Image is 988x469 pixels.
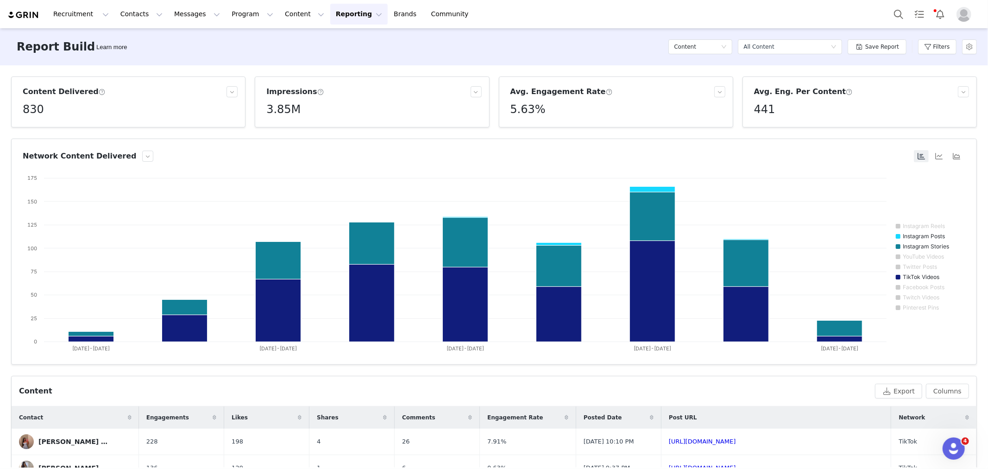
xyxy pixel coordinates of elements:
[27,222,37,228] text: 125
[899,413,925,422] span: Network
[754,101,775,118] h5: 441
[38,438,108,445] div: [PERSON_NAME] [PERSON_NAME]
[903,284,944,291] text: Facebook Posts
[584,413,622,422] span: Posted Date
[903,233,945,240] text: Instagram Posts
[17,38,108,55] h3: Report Builder
[669,413,697,422] span: Post URL
[330,4,388,25] button: Reporting
[957,7,971,22] img: placeholder-profile.jpg
[402,437,410,446] span: 26
[447,345,484,352] text: [DATE]-[DATE]
[848,39,906,54] button: Save Report
[487,437,506,446] span: 7.91%
[27,198,37,205] text: 150
[232,413,248,422] span: Likes
[899,437,917,446] span: TikTok
[115,4,168,25] button: Contacts
[34,338,37,345] text: 0
[943,437,965,460] iframe: Intercom live chat
[669,438,736,445] a: [URL][DOMAIN_NAME]
[23,86,106,97] h3: Content Delivered
[634,345,671,352] text: [DATE]-[DATE]
[7,11,40,19] img: grin logo
[510,101,546,118] h5: 5.63%
[584,437,634,446] span: [DATE] 10:10 PM
[903,263,937,270] text: Twitter Posts
[402,413,435,422] span: Comments
[266,86,324,97] h3: Impressions
[266,101,301,118] h5: 3.85M
[903,294,939,301] text: Twitch Videos
[27,175,37,181] text: 175
[510,86,613,97] h3: Avg. Engagement Rate
[721,44,727,51] i: icon: down
[926,384,969,399] button: Columns
[226,4,279,25] button: Program
[23,151,137,162] h3: Network Content Delivered
[72,345,110,352] text: [DATE]-[DATE]
[674,40,696,54] h5: Content
[754,86,853,97] h3: Avg. Eng. Per Content
[19,386,52,397] div: Content
[19,434,132,449] a: [PERSON_NAME] [PERSON_NAME]
[259,345,297,352] text: [DATE]-[DATE]
[27,245,37,252] text: 100
[19,413,43,422] span: Contact
[903,243,949,250] text: Instagram Stories
[918,39,957,54] button: Filters
[94,43,129,52] div: Tooltip anchor
[426,4,478,25] a: Community
[903,222,945,229] text: Instagram Reels
[388,4,425,25] a: Brands
[909,4,930,25] a: Tasks
[169,4,226,25] button: Messages
[831,44,837,51] i: icon: down
[31,315,37,322] text: 25
[903,253,944,260] text: YouTube Videos
[232,437,243,446] span: 198
[951,7,981,22] button: Profile
[23,101,44,118] h5: 830
[279,4,330,25] button: Content
[487,413,543,422] span: Engagement Rate
[48,4,114,25] button: Recruitment
[317,413,338,422] span: Shares
[31,292,37,298] text: 50
[875,384,922,399] button: Export
[962,437,969,445] span: 4
[930,4,950,25] button: Notifications
[146,413,189,422] span: Engagements
[903,304,939,311] text: Pinterest Pins
[19,434,34,449] img: 4241c98c-ed0b-4a27-bc5b-3eaea5c9ac38.jpg
[317,437,321,446] span: 4
[146,437,158,446] span: 228
[743,40,774,54] div: All Content
[888,4,909,25] button: Search
[903,273,939,280] text: TikTok Videos
[821,345,858,352] text: [DATE]-[DATE]
[31,268,37,275] text: 75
